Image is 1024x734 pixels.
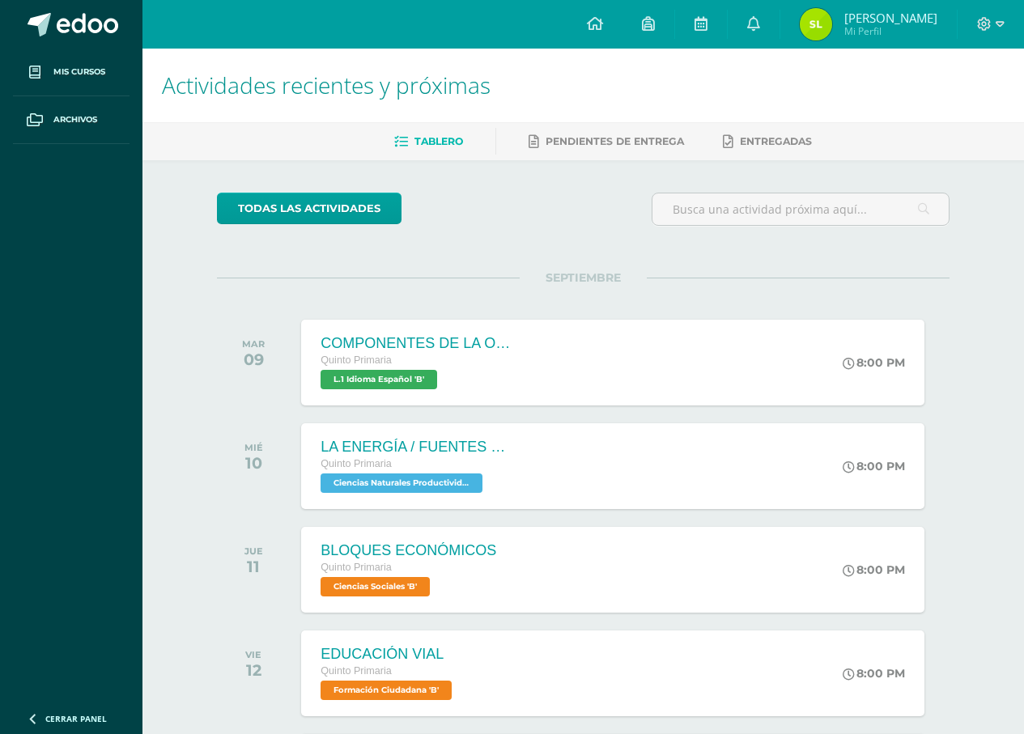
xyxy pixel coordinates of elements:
span: Quinto Primaria [321,665,392,677]
div: 12 [245,660,261,680]
span: Pendientes de entrega [546,135,684,147]
div: 8:00 PM [843,459,905,473]
div: EDUCACIÓN VIAL [321,646,456,663]
span: Ciencias Naturales Productividad y Desarrollo 'B' [321,473,482,493]
a: Pendientes de entrega [529,129,684,155]
span: Ciencias Sociales 'B' [321,577,430,596]
span: Cerrar panel [45,713,107,724]
a: Tablero [394,129,463,155]
span: Quinto Primaria [321,458,392,469]
span: Entregadas [740,135,812,147]
div: 11 [244,557,263,576]
span: L.1 Idioma Español 'B' [321,370,437,389]
span: SEPTIEMBRE [520,270,647,285]
span: Quinto Primaria [321,562,392,573]
input: Busca una actividad próxima aquí... [652,193,949,225]
img: 33177dedb9c015e9fb844d0f067e2225.png [800,8,832,40]
span: Formación Ciudadana 'B' [321,681,452,700]
span: Archivos [53,113,97,126]
span: Quinto Primaria [321,354,392,366]
span: Mis cursos [53,66,105,78]
a: Archivos [13,96,130,144]
span: Tablero [414,135,463,147]
div: JUE [244,545,263,557]
div: VIE [245,649,261,660]
div: 8:00 PM [843,562,905,577]
a: Mis cursos [13,49,130,96]
span: [PERSON_NAME] [844,10,937,26]
div: COMPONENTES DE LA ORACIÓN GRAMATICAL [321,335,515,352]
a: Entregadas [723,129,812,155]
div: 10 [244,453,263,473]
div: BLOQUES ECONÓMICOS [321,542,496,559]
span: Mi Perfil [844,24,937,38]
div: 8:00 PM [843,355,905,370]
div: 8:00 PM [843,666,905,681]
a: todas las Actividades [217,193,402,224]
div: MAR [242,338,265,350]
span: Actividades recientes y próximas [162,70,491,100]
div: 09 [242,350,265,369]
div: LA ENERGÍA / FUENTES DE ENERGÍA [321,439,515,456]
div: MIÉ [244,442,263,453]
